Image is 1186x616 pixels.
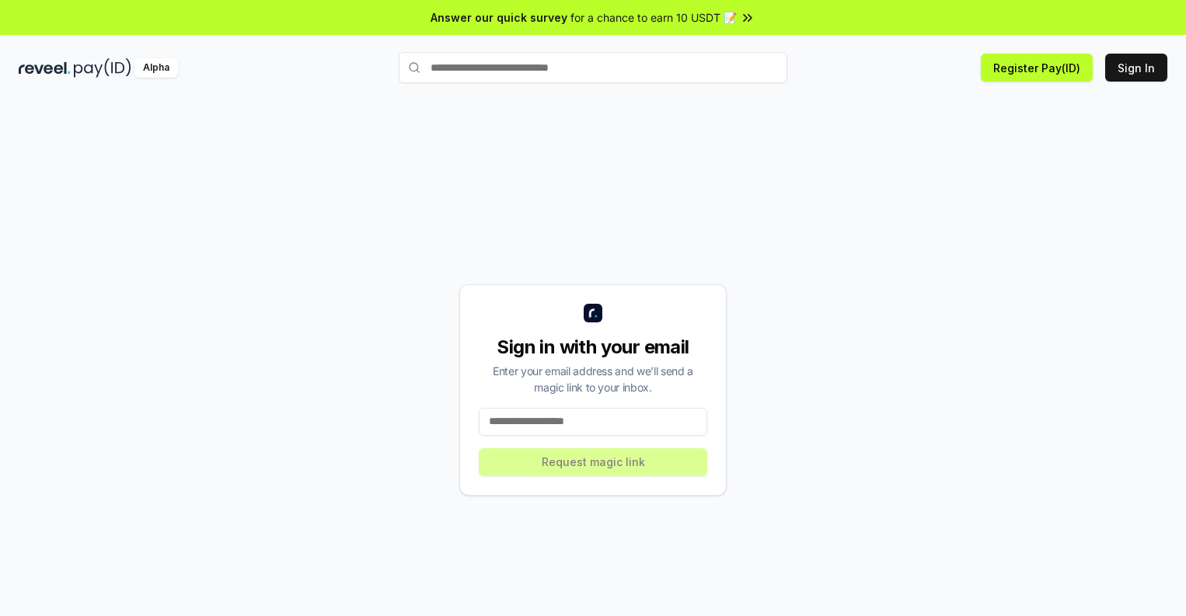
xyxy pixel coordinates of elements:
img: logo_small [584,304,602,322]
img: pay_id [74,58,131,78]
div: Sign in with your email [479,335,707,360]
span: for a chance to earn 10 USDT 📝 [570,9,737,26]
div: Alpha [134,58,178,78]
div: Enter your email address and we’ll send a magic link to your inbox. [479,363,707,395]
button: Register Pay(ID) [981,54,1093,82]
span: Answer our quick survey [431,9,567,26]
img: reveel_dark [19,58,71,78]
button: Sign In [1105,54,1167,82]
